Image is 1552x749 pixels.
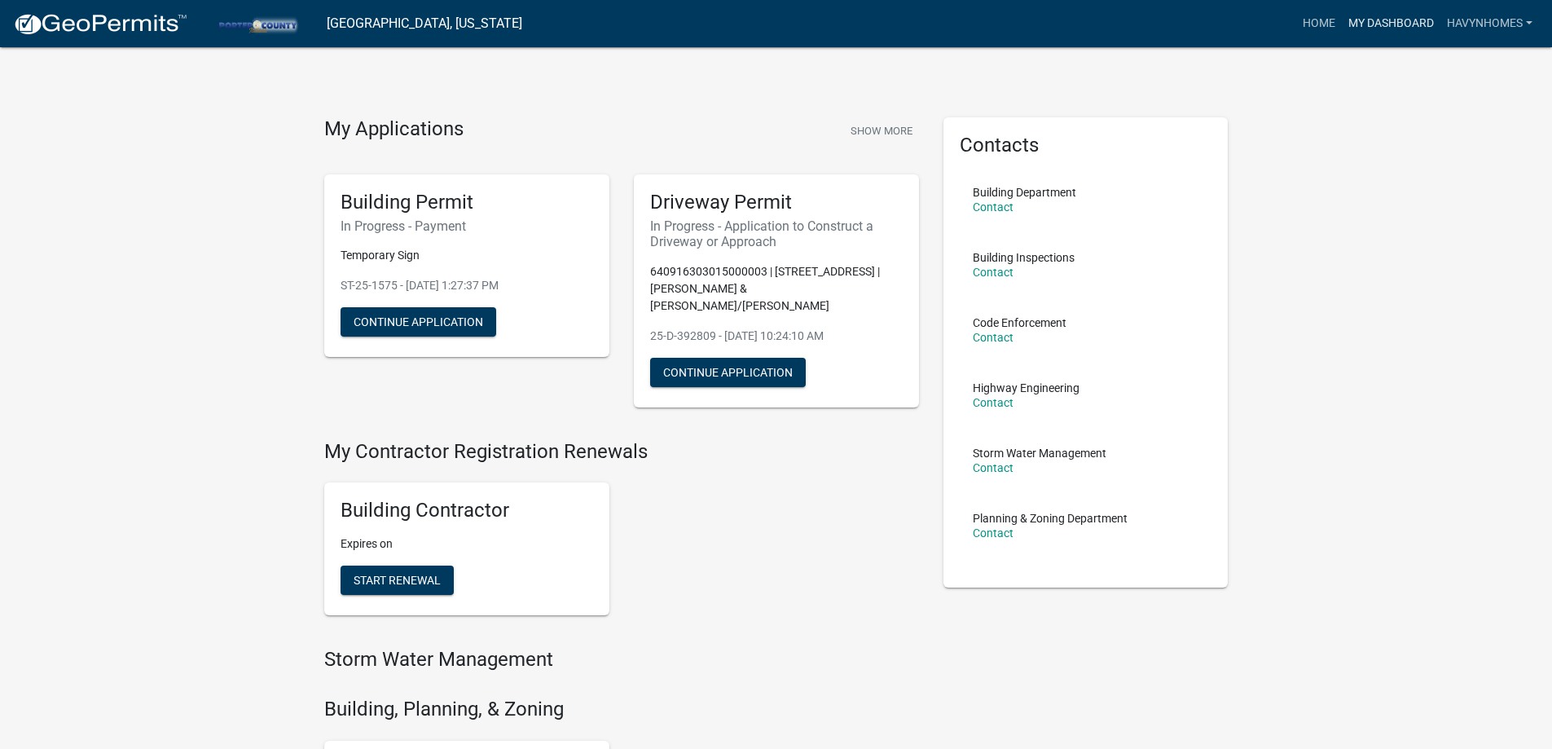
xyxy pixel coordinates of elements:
p: Planning & Zoning Department [973,513,1128,524]
h4: My Contractor Registration Renewals [324,440,919,464]
a: Contact [973,461,1013,474]
a: My Dashboard [1342,8,1440,39]
p: 25-D-392809 - [DATE] 10:24:10 AM [650,328,903,345]
a: Contact [973,331,1013,344]
a: havynhomes [1440,8,1539,39]
a: Contact [973,266,1013,279]
h5: Building Permit [341,191,593,214]
p: Expires on [341,535,593,553]
button: Start Renewal [341,566,454,595]
button: Show More [844,117,919,144]
a: Contact [973,396,1013,409]
p: Storm Water Management [973,447,1106,459]
p: Highway Engineering [973,382,1079,394]
p: ST-25-1575 - [DATE] 1:27:37 PM [341,277,593,294]
h6: In Progress - Application to Construct a Driveway or Approach [650,218,903,249]
a: Contact [973,200,1013,214]
h6: In Progress - Payment [341,218,593,234]
p: Temporary Sign [341,247,593,264]
span: Start Renewal [354,574,441,587]
a: [GEOGRAPHIC_DATA], [US_STATE] [327,10,522,37]
button: Continue Application [341,307,496,337]
p: Building Department [973,187,1076,198]
img: Porter County, Indiana [200,12,314,34]
h5: Driveway Permit [650,191,903,214]
h5: Building Contractor [341,499,593,522]
p: Code Enforcement [973,317,1066,328]
h4: Storm Water Management [324,648,919,672]
a: Contact [973,527,1013,540]
a: Home [1296,8,1342,39]
button: Continue Application [650,358,806,387]
p: Building Inspections [973,252,1075,263]
wm-registration-list-section: My Contractor Registration Renewals [324,440,919,629]
p: 640916303015000003 | [STREET_ADDRESS] | [PERSON_NAME] & [PERSON_NAME]/[PERSON_NAME] [650,263,903,315]
h4: My Applications [324,117,464,142]
h5: Contacts [960,134,1212,157]
h4: Building, Planning, & Zoning [324,698,919,721]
